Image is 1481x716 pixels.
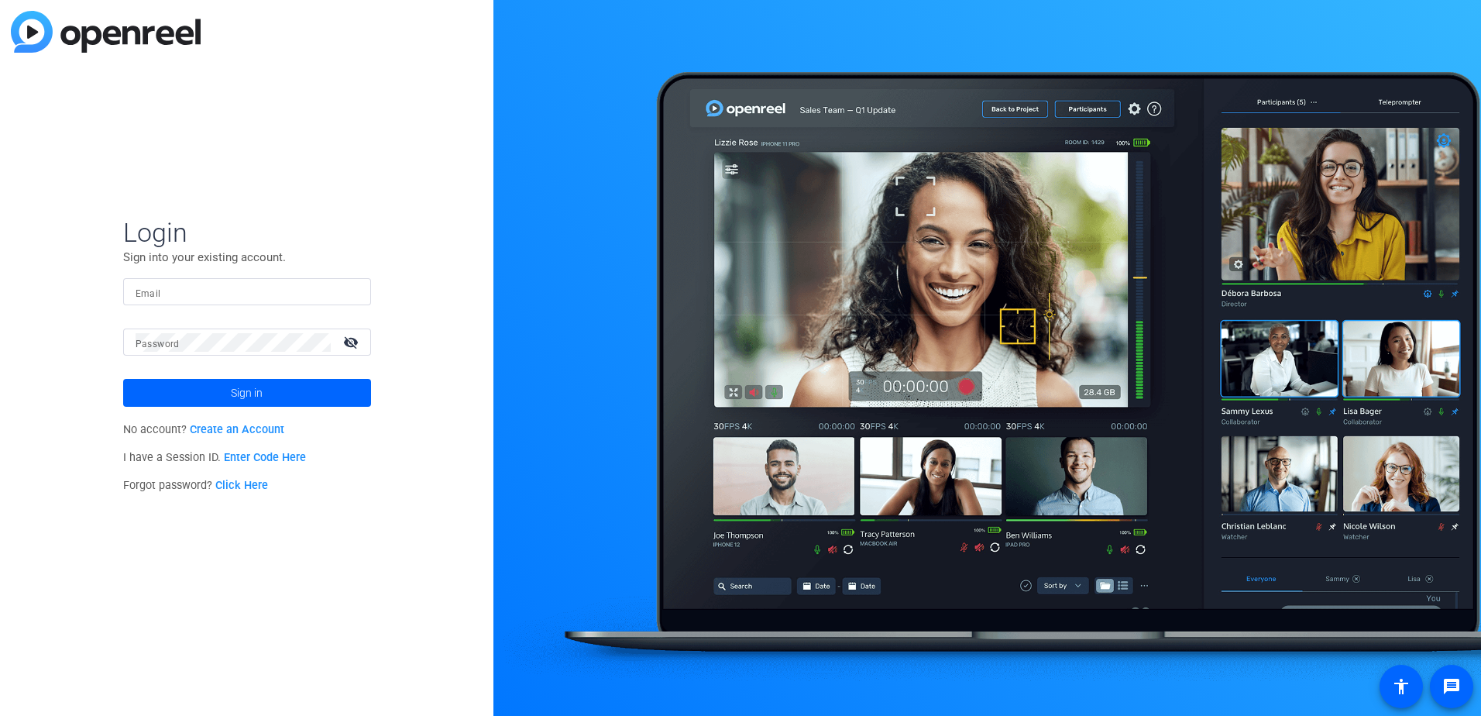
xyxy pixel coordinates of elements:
[123,451,307,464] span: I have a Session ID.
[1442,677,1461,696] mat-icon: message
[215,479,268,492] a: Click Here
[1392,677,1411,696] mat-icon: accessibility
[136,288,161,299] mat-label: Email
[136,339,180,349] mat-label: Password
[224,451,306,464] a: Enter Code Here
[136,283,359,301] input: Enter Email Address
[123,479,269,492] span: Forgot password?
[231,373,263,412] span: Sign in
[123,423,285,436] span: No account?
[123,249,371,266] p: Sign into your existing account.
[334,331,371,353] mat-icon: visibility_off
[123,379,371,407] button: Sign in
[11,11,201,53] img: blue-gradient.svg
[123,216,371,249] span: Login
[190,423,284,436] a: Create an Account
